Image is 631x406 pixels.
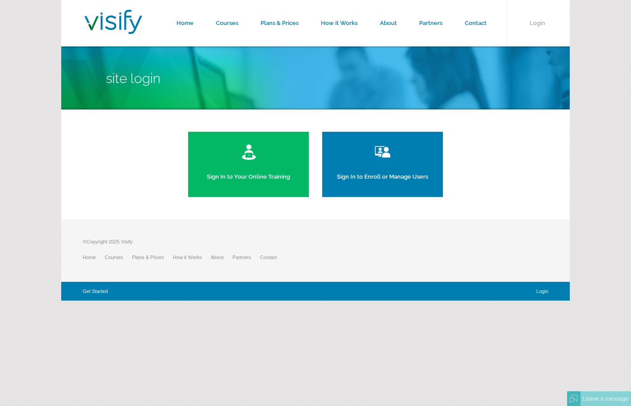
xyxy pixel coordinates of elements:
img: Offline [570,395,578,403]
span: Copyright 2025 Visify [86,239,133,244]
a: Plans & Prices [132,255,173,260]
p: © [83,237,286,251]
img: training [241,143,257,161]
span: Site Login [106,71,160,86]
a: How it Works [173,255,211,260]
a: Sign In to Your Online Training [188,132,309,197]
a: Partners [232,255,260,260]
a: Visify Training [84,24,142,37]
a: About [210,255,232,260]
a: Sign In to Enroll or Manage Users [322,132,443,197]
a: Login [536,289,548,294]
img: manage users [373,143,393,161]
div: Leave a message [581,391,631,406]
a: Contact [260,255,286,260]
a: Home [83,255,105,260]
img: Visify Training [84,10,142,34]
a: Courses [105,255,132,260]
a: Get Started [83,289,108,294]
